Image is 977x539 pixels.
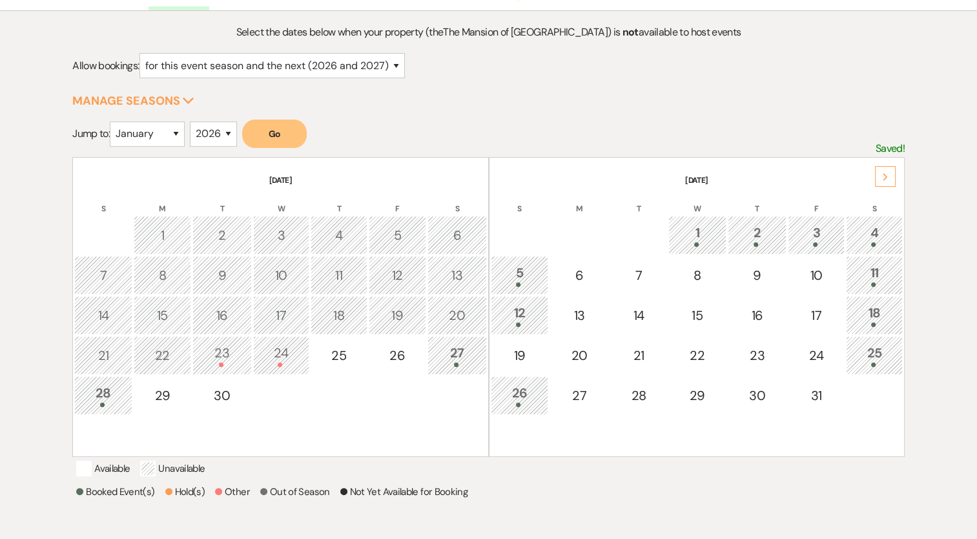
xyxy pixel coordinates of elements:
[675,306,719,325] div: 15
[260,343,303,367] div: 24
[81,266,125,285] div: 7
[788,187,845,215] th: F
[253,187,310,215] th: W
[140,461,205,476] p: Unavailable
[81,306,125,325] div: 14
[192,187,251,215] th: T
[550,187,609,215] th: M
[617,266,660,285] div: 7
[735,306,780,325] div: 16
[795,223,838,247] div: 3
[735,346,780,365] div: 23
[318,266,360,285] div: 11
[242,120,307,148] button: Go
[141,266,184,285] div: 8
[675,266,719,285] div: 8
[369,187,426,215] th: F
[141,306,184,325] div: 15
[675,346,719,365] div: 22
[498,346,542,365] div: 19
[557,346,602,365] div: 20
[134,187,191,215] th: M
[675,386,719,405] div: 29
[260,484,330,500] p: Out of Season
[81,346,125,365] div: 21
[491,187,549,215] th: S
[617,306,660,325] div: 14
[74,187,132,215] th: S
[72,95,194,107] button: Manage Seasons
[735,266,780,285] div: 9
[74,159,486,186] th: [DATE]
[853,303,896,327] div: 18
[622,25,639,39] strong: not
[141,226,184,245] div: 1
[376,346,419,365] div: 26
[76,461,130,476] p: Available
[795,306,838,325] div: 17
[795,266,838,285] div: 10
[853,223,896,247] div: 4
[318,226,360,245] div: 4
[200,226,244,245] div: 2
[435,226,480,245] div: 6
[260,226,303,245] div: 3
[311,187,367,215] th: T
[435,306,480,325] div: 20
[610,187,667,215] th: T
[318,346,360,365] div: 25
[260,306,303,325] div: 17
[498,263,542,287] div: 5
[795,386,838,405] div: 31
[853,263,896,287] div: 11
[200,343,244,367] div: 23
[72,127,110,140] span: Jump to:
[675,223,719,247] div: 1
[141,346,184,365] div: 22
[557,266,602,285] div: 6
[340,484,468,500] p: Not Yet Available for Booking
[617,386,660,405] div: 28
[735,386,780,405] div: 30
[557,306,602,325] div: 13
[435,343,480,367] div: 27
[427,187,487,215] th: S
[498,383,542,407] div: 26
[81,383,125,407] div: 28
[376,226,419,245] div: 5
[141,386,184,405] div: 29
[728,187,787,215] th: T
[876,140,905,157] p: Saved!
[215,484,250,500] p: Other
[498,303,542,327] div: 12
[795,346,838,365] div: 24
[200,306,244,325] div: 16
[557,386,602,405] div: 27
[435,266,480,285] div: 13
[318,306,360,325] div: 18
[165,484,205,500] p: Hold(s)
[668,187,726,215] th: W
[72,59,139,72] span: Allow bookings:
[76,484,154,500] p: Booked Event(s)
[491,159,903,186] th: [DATE]
[617,346,660,365] div: 21
[260,266,303,285] div: 10
[846,187,903,215] th: S
[200,266,244,285] div: 9
[376,266,419,285] div: 12
[200,386,244,405] div: 30
[853,343,896,367] div: 25
[176,24,801,41] p: Select the dates below when your property (the The Mansion of [GEOGRAPHIC_DATA] ) is available to...
[376,306,419,325] div: 19
[735,223,780,247] div: 2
